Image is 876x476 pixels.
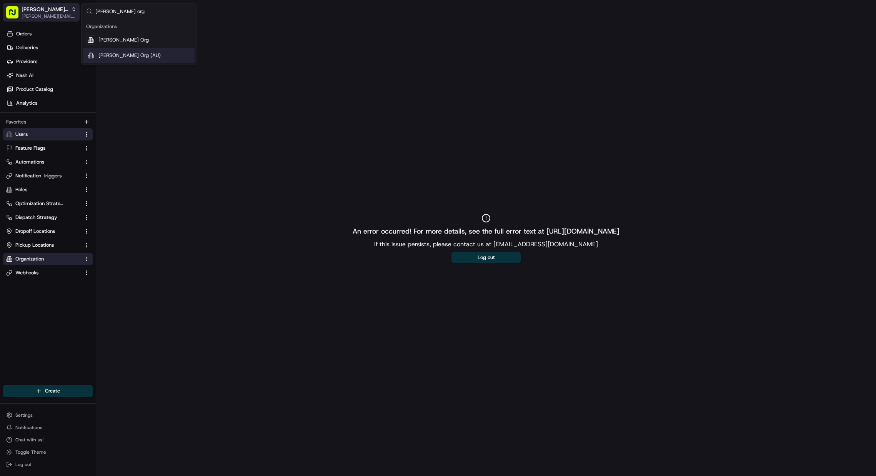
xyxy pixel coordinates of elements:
a: Optimization Strategy [6,200,80,207]
span: Roles [15,186,27,193]
span: Orders [16,30,32,37]
span: Log out [15,461,31,468]
a: Users [6,131,80,138]
span: API Documentation [73,112,123,119]
a: Dropoff Locations [6,228,80,235]
button: Roles [3,184,93,196]
span: Deliveries [16,44,38,51]
img: Nash [8,8,23,23]
span: Organization [15,256,44,262]
a: Providers [3,55,96,68]
button: Webhooks [3,267,93,279]
div: 📗 [8,112,14,119]
button: Create [3,385,93,397]
span: Product Catalog [16,86,53,93]
img: 1736555255976-a54dd68f-1ca7-489b-9aae-adbdc363a1c4 [8,73,22,87]
button: [PERSON_NAME] Org[PERSON_NAME][EMAIL_ADDRESS][DOMAIN_NAME] [3,3,80,22]
a: Deliveries [3,42,96,54]
input: Clear [20,50,127,58]
a: Orders [3,28,96,40]
button: Notifications [3,422,93,433]
a: 📗Knowledge Base [5,109,62,122]
span: Pylon [77,130,93,136]
div: Organizations [83,21,195,32]
span: Providers [16,58,37,65]
p: Welcome 👋 [8,31,140,43]
div: Favorites [3,116,93,128]
span: Dispatch Strategy [15,214,57,221]
div: 💻 [65,112,71,119]
span: Webhooks [15,269,38,276]
a: Webhooks [6,269,80,276]
span: Dropoff Locations [15,228,55,235]
span: Toggle Theme [15,449,46,455]
span: Notification Triggers [15,172,62,179]
a: Product Catalog [3,83,96,95]
span: [PERSON_NAME] Org (AU) [98,52,161,59]
button: Automations [3,156,93,168]
button: Chat with us! [3,434,93,445]
span: Nash AI [16,72,33,79]
span: Automations [15,159,44,165]
button: Log out [451,252,521,263]
a: Automations [6,159,80,165]
a: Roles [6,186,80,193]
span: Users [15,131,28,138]
div: Start new chat [26,73,126,81]
button: Toggle Theme [3,447,93,458]
a: Analytics [3,97,96,109]
a: Notification Triggers [6,172,80,179]
button: [PERSON_NAME][EMAIL_ADDRESS][DOMAIN_NAME] [22,13,77,19]
button: Notification Triggers [3,170,93,182]
button: Users [3,128,93,140]
div: We're available if you need us! [26,81,97,87]
button: Pickup Locations [3,239,93,251]
h2: An error occurred! For more details, see the full error text at [URL][DOMAIN_NAME] [353,226,620,237]
a: Organization [6,256,80,262]
p: If this issue persists, please contact us at [EMAIL_ADDRESS][DOMAIN_NAME] [374,240,598,249]
span: Settings [15,412,33,418]
span: Analytics [16,100,37,107]
button: Log out [3,459,93,470]
button: Settings [3,410,93,421]
span: Pickup Locations [15,242,54,249]
button: Dropoff Locations [3,225,93,237]
span: Feature Flags [15,145,45,152]
a: Powered byPylon [54,130,93,136]
span: Chat with us! [15,437,43,443]
a: Dispatch Strategy [6,214,80,221]
button: Feature Flags [3,142,93,154]
span: Knowledge Base [15,112,59,119]
span: [PERSON_NAME] Org [98,37,149,43]
div: Suggestions [82,19,196,65]
a: Pickup Locations [6,242,80,249]
span: Notifications [15,424,42,431]
input: Search... [95,3,192,19]
span: Optimization Strategy [15,200,64,207]
button: Optimization Strategy [3,197,93,210]
span: Create [45,387,60,394]
a: 💻API Documentation [62,109,127,122]
button: [PERSON_NAME] Org [22,5,68,13]
a: Nash AI [3,69,96,82]
button: Dispatch Strategy [3,211,93,224]
a: Feature Flags [6,145,80,152]
button: Start new chat [131,76,140,85]
button: Organization [3,253,93,265]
